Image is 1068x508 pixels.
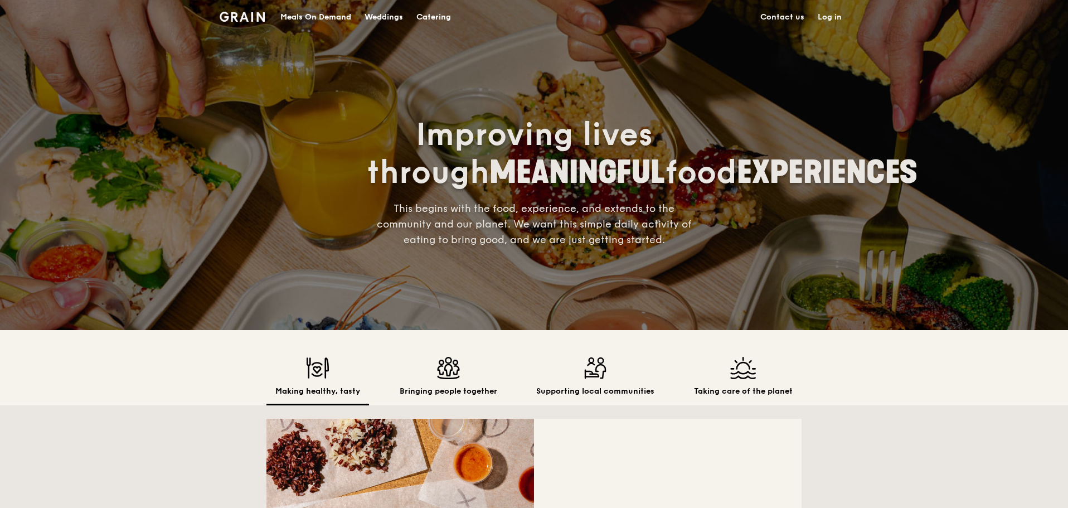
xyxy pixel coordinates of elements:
span: EXPERIENCES [737,154,917,191]
img: Bringing people together [400,357,497,379]
a: Log in [811,1,848,34]
div: Meals On Demand [280,1,351,34]
div: Weddings [365,1,403,34]
a: Catering [410,1,458,34]
img: Supporting local communities [536,357,654,379]
a: Contact us [754,1,811,34]
img: Making healthy, tasty [275,357,360,379]
div: Catering [416,1,451,34]
a: Weddings [358,1,410,34]
img: Taking care of the planet [694,357,793,379]
img: Grain [220,12,265,22]
h2: Bringing people together [400,386,497,397]
h2: Taking care of the planet [694,386,793,397]
h2: Making healthy, tasty [275,386,360,397]
span: MEANINGFUL [489,154,665,191]
span: Improving lives through food [367,116,917,192]
h2: Supporting local communities [536,386,654,397]
span: This begins with the food, experience, and extends to the community and our planet. We want this ... [377,202,692,246]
